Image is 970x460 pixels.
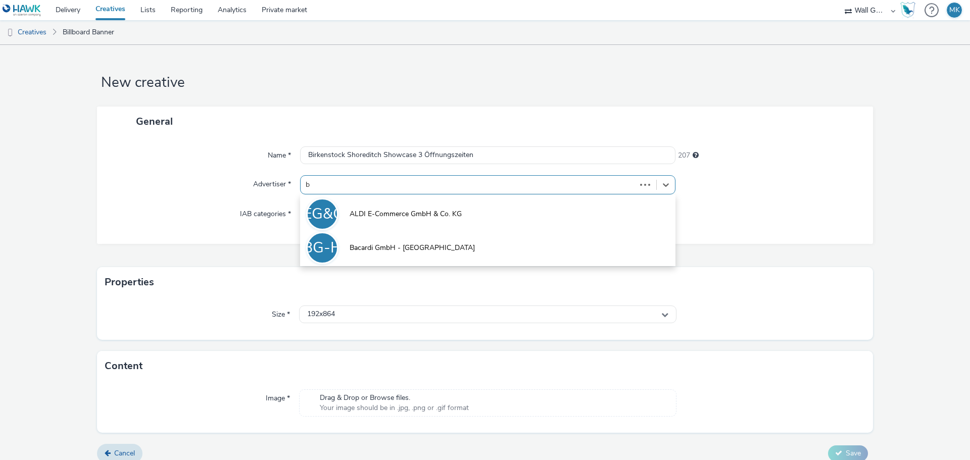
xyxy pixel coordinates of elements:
[693,150,699,161] div: Maximum 255 characters
[105,359,142,374] h3: Content
[262,389,294,403] label: Image *
[249,175,295,189] label: Advertiser *
[350,243,475,253] span: Bacardi GmbH - [GEOGRAPHIC_DATA]
[264,146,295,161] label: Name *
[136,115,173,128] span: General
[292,200,353,228] div: AEG&CK
[678,150,690,161] span: 207
[900,2,919,18] a: Hawk Academy
[303,234,342,262] div: BG-H
[236,205,295,219] label: IAB categories *
[320,393,469,403] span: Drag & Drop or Browse files.
[300,146,675,164] input: Name
[114,448,135,458] span: Cancel
[58,20,119,44] a: Billboard Banner
[5,28,15,38] img: dooh
[350,209,462,219] span: ALDI E-Commerce GmbH & Co. KG
[846,448,861,458] span: Save
[3,4,41,17] img: undefined Logo
[900,2,915,18] img: Hawk Academy
[97,73,873,92] h1: New creative
[268,305,294,320] label: Size *
[320,403,469,413] span: Your image should be in .jpg, .png or .gif format
[949,3,960,18] div: MK
[307,310,335,319] span: 192x864
[105,275,154,290] h3: Properties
